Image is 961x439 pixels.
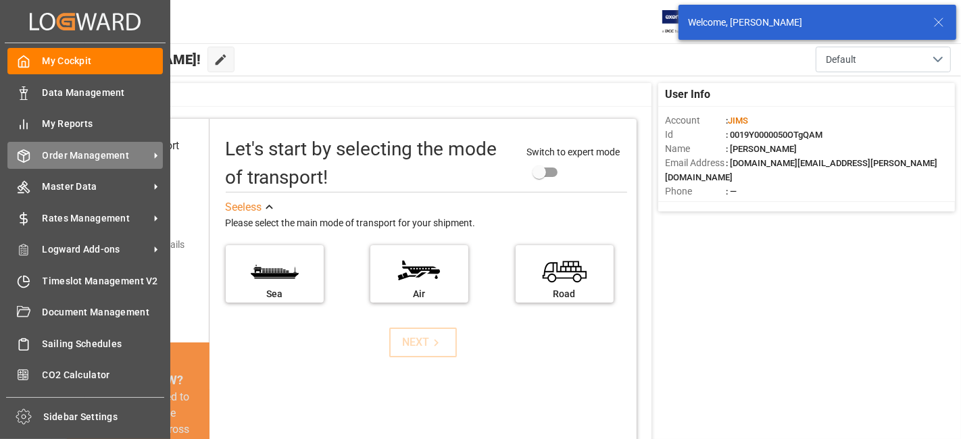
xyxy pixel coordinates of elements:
span: : [DOMAIN_NAME][EMAIL_ADDRESS][PERSON_NAME][DOMAIN_NAME] [665,158,937,182]
span: Sidebar Settings [44,410,165,424]
span: Id [665,128,726,142]
span: Switch to expert mode [526,147,620,157]
div: Add shipping details [100,238,184,252]
span: Account Type [665,199,726,213]
a: My Cockpit [7,48,163,74]
span: Document Management [43,305,164,319]
div: Road [522,287,607,301]
div: NEXT [402,334,443,351]
span: Hello [PERSON_NAME]! [55,47,201,72]
span: : [726,115,748,126]
a: Timeslot Management V2 [7,267,163,294]
span: My Reports [43,117,164,131]
span: : [PERSON_NAME] [726,144,797,154]
span: Sailing Schedules [43,337,164,351]
div: Let's start by selecting the mode of transport! [226,135,513,192]
a: My Reports [7,111,163,137]
div: Air [377,287,462,301]
span: JIMS [728,115,748,126]
a: CO2 Calculator [7,362,163,388]
span: Logward Add-ons [43,242,149,257]
div: Sea [232,287,317,301]
span: CO2 Calculator [43,368,164,382]
span: Order Management [43,149,149,163]
span: Data Management [43,86,164,100]
a: Tracking Shipment [7,393,163,419]
a: Document Management [7,299,163,326]
div: Welcome, [PERSON_NAME] [688,16,920,30]
span: Master Data [43,180,149,194]
span: Rates Management [43,211,149,226]
button: open menu [816,47,951,72]
span: Default [826,53,856,67]
span: User Info [665,86,710,103]
span: My Cockpit [43,54,164,68]
button: NEXT [389,328,457,357]
span: : 0019Y0000050OTgQAM [726,130,822,140]
span: : Shipper [726,201,760,211]
div: See less [226,199,262,215]
a: Sailing Schedules [7,330,163,357]
span: Timeslot Management V2 [43,274,164,288]
span: Email Address [665,156,726,170]
span: : — [726,186,737,197]
span: Phone [665,184,726,199]
span: Name [665,142,726,156]
div: Please select the main mode of transport for your shipment. [226,215,627,232]
a: Data Management [7,79,163,105]
span: Account [665,113,726,128]
img: Exertis%20JAM%20-%20Email%20Logo.jpg_1722504956.jpg [662,10,709,34]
